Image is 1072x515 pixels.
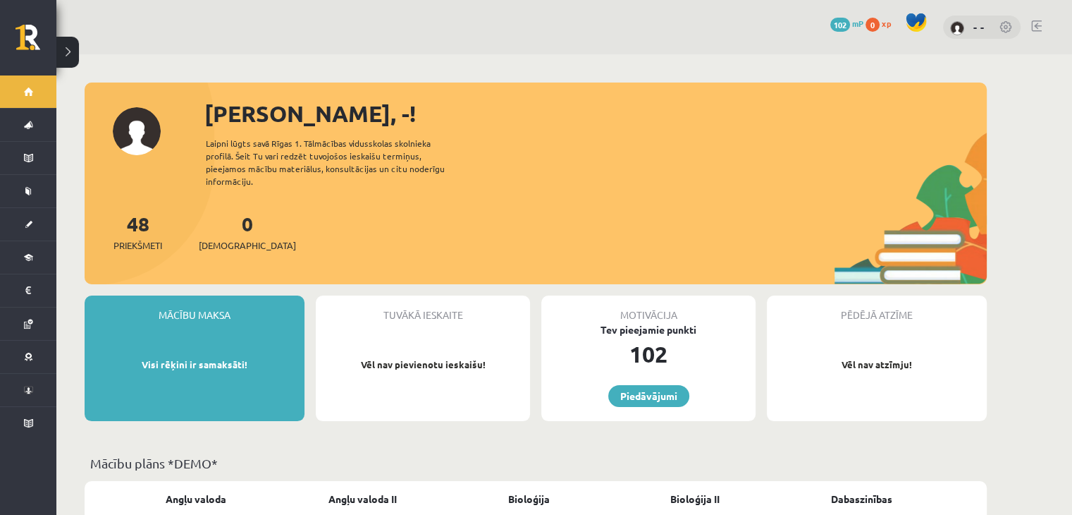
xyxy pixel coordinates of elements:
[831,492,892,507] a: Dabaszinības
[166,492,226,507] a: Angļu valoda
[950,21,964,35] img: - -
[608,385,689,407] a: Piedāvājumi
[508,492,550,507] a: Bioloģija
[323,358,523,372] p: Vēl nav pievienotu ieskaišu!
[206,137,469,188] div: Laipni lūgts savā Rīgas 1. Tālmācības vidusskolas skolnieka profilā. Šeit Tu vari redzēt tuvojošo...
[113,211,162,253] a: 48Priekšmeti
[541,322,756,337] div: Tev pieejamie punkti
[541,296,756,322] div: Motivācija
[90,454,981,473] p: Mācību plāns *DEMO*
[830,18,863,29] a: 102 mP
[85,296,304,322] div: Mācību maksa
[204,97,987,131] div: [PERSON_NAME], -!
[830,18,850,32] span: 102
[767,296,987,322] div: Pēdējā atzīme
[865,18,898,29] a: 0 xp
[199,211,296,253] a: 0[DEMOGRAPHIC_DATA]
[199,238,296,253] span: [DEMOGRAPHIC_DATA]
[113,238,162,253] span: Priekšmeti
[882,18,891,29] span: xp
[852,18,863,29] span: mP
[541,337,756,371] div: 102
[670,492,720,507] a: Bioloģija II
[774,358,980,372] p: Vēl nav atzīmju!
[973,20,985,34] a: - -
[865,18,880,32] span: 0
[316,296,530,322] div: Tuvākā ieskaite
[328,492,397,507] a: Angļu valoda II
[92,358,297,372] p: Visi rēķini ir samaksāti!
[16,25,56,60] a: Rīgas 1. Tālmācības vidusskola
